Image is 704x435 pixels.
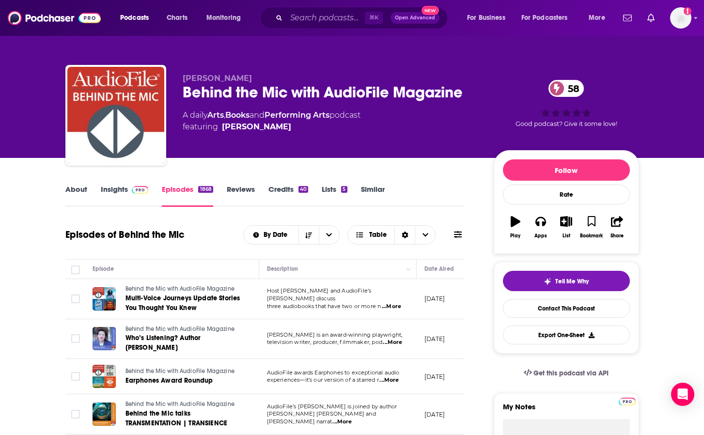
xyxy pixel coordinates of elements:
a: Credits40 [268,185,308,207]
span: television writer, producer, filmmaker, pod [267,339,382,345]
div: List [563,233,570,239]
img: tell me why sparkle [544,278,551,285]
h2: Choose List sort [243,225,340,245]
button: open menu [113,10,161,26]
p: [DATE] [424,295,445,303]
button: open menu [244,232,298,238]
a: Get this podcast via API [516,361,617,385]
div: Share [610,233,624,239]
button: open menu [460,10,517,26]
a: Multi-Voice Journeys Update Stories You Thought You Knew [125,294,242,313]
span: Host [PERSON_NAME] and AudioFile’s [PERSON_NAME] discuss [267,287,372,302]
a: Charts [160,10,193,26]
a: Arts [207,110,224,120]
a: Show notifications dropdown [643,10,658,26]
span: More [589,11,605,25]
a: Pro website [619,396,636,405]
div: Description [267,263,298,275]
div: 40 [298,186,308,193]
span: Toggle select row [71,334,80,343]
div: Search podcasts, credits, & more... [269,7,457,29]
p: [DATE] [424,410,445,419]
span: By Date [264,232,291,238]
div: Bookmark [580,233,603,239]
button: Show profile menu [670,7,691,29]
button: Share [604,210,629,245]
button: Sort Direction [298,226,319,244]
span: 58 [558,80,584,97]
a: Similar [361,185,385,207]
a: Contact This Podcast [503,299,630,318]
a: About [65,185,87,207]
span: , [224,110,225,120]
a: Josephine Reed [222,121,291,133]
div: Sort Direction [394,226,415,244]
button: Export One-Sheet [503,326,630,344]
span: For Podcasters [521,11,568,25]
span: Podcasts [120,11,149,25]
span: three audiobooks that have two or more n [267,303,381,310]
button: tell me why sparkleTell Me Why [503,271,630,291]
span: Behind the Mic talks TRANSMENTATION | TRANSIENCE [125,409,228,427]
button: open menu [319,226,339,244]
span: featuring [183,121,360,133]
span: Earphones Award Roundup [125,376,213,385]
a: Behind the Mic with AudioFile Magazine [125,285,242,294]
span: Behind the Mic with AudioFile Magazine [125,326,235,332]
button: open menu [582,10,617,26]
a: 58 [548,80,584,97]
a: Reviews [227,185,255,207]
div: Rate [503,185,630,204]
a: Performing Arts [265,110,329,120]
span: and [250,110,265,120]
a: Behind the Mic talks TRANSMENTATION | TRANSIENCE [125,409,242,428]
span: Good podcast? Give it some love! [516,120,617,127]
button: Apps [528,210,553,245]
img: User Profile [670,7,691,29]
a: Earphones Award Roundup [125,376,241,386]
a: Behind the Mic with AudioFile Magazine [125,400,242,409]
a: Behind the Mic with AudioFile Magazine [125,325,242,334]
div: 1868 [198,186,213,193]
span: Multi-Voice Journeys Update Stories You Thought You Knew [125,294,240,312]
span: [PERSON_NAME] is an award-winning playwright, [267,331,403,338]
button: open menu [200,10,253,26]
div: Apps [534,233,547,239]
span: experiences—it’s our version of a starred r [267,376,379,383]
span: [PERSON_NAME] [PERSON_NAME] and [PERSON_NAME] narrat [267,410,376,425]
img: Podchaser Pro [619,398,636,405]
div: Episode [93,263,114,275]
span: Behind the Mic with AudioFile Magazine [125,368,235,374]
span: Behind the Mic with AudioFile Magazine [125,401,235,407]
a: InsightsPodchaser Pro [101,185,149,207]
input: Search podcasts, credits, & more... [286,10,365,26]
span: ⌘ K [365,12,383,24]
a: Lists5 [322,185,347,207]
span: Tell Me Why [555,278,589,285]
button: Choose View [347,225,436,245]
button: Follow [503,159,630,181]
h1: Episodes of Behind the Mic [65,229,185,241]
span: [PERSON_NAME] [183,74,252,83]
button: Play [503,210,528,245]
button: Open AdvancedNew [391,12,439,24]
span: Table [369,232,387,238]
img: Podchaser - Follow, Share and Rate Podcasts [8,9,101,27]
button: Column Actions [403,264,414,275]
a: Show notifications dropdown [619,10,636,26]
div: Date Aired [424,263,454,275]
span: For Business [467,11,505,25]
a: Behind the Mic with AudioFile Magazine [125,367,241,376]
a: Who’s Listening? Author [PERSON_NAME] [125,333,242,353]
span: ...More [383,339,402,346]
span: Toggle select row [71,295,80,303]
label: My Notes [503,402,630,419]
button: Bookmark [579,210,604,245]
a: Books [225,110,250,120]
div: 5 [341,186,347,193]
div: A daily podcast [183,109,360,133]
span: Behind the Mic with AudioFile Magazine [125,285,235,292]
svg: Add a profile image [684,7,691,15]
span: Charts [167,11,188,25]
